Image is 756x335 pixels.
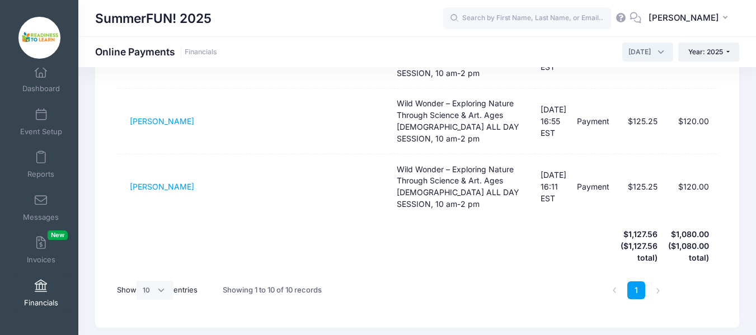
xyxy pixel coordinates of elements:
span: July 2025 [622,43,673,62]
h1: Online Payments [95,46,217,58]
td: [DATE] 16:11 EST [535,154,572,219]
span: Messages [23,213,59,222]
a: [PERSON_NAME] [130,116,194,126]
label: Show entries [117,281,198,300]
td: $125.25 [615,89,663,154]
input: Search by First Name, Last Name, or Email... [443,7,611,30]
td: Wild Wonder – Exploring Nature Through Science & Art. Ages [DEMOGRAPHIC_DATA] ALL DAY SESSION, 10... [391,154,535,219]
select: Showentries [137,281,173,300]
td: Payment [571,89,615,154]
span: Dashboard [22,84,60,94]
th: $1,080.00 ($1,080.00 total) [663,220,715,273]
td: $125.25 [615,154,663,219]
a: Messages [15,188,68,227]
span: Year: 2025 [688,48,723,56]
a: Financials [185,48,217,56]
td: $120.00 [663,154,715,219]
span: [PERSON_NAME] [649,12,719,24]
td: Payment [571,154,615,219]
div: Showing 1 to 10 of 10 records [223,277,322,303]
td: [DATE] 16:55 EST [535,89,572,154]
a: [PERSON_NAME] [130,182,194,191]
button: Year: 2025 [678,43,739,62]
span: Event Setup [20,127,62,136]
span: Reports [27,170,54,180]
img: SummerFUN! 2025 [18,17,60,59]
a: InvoicesNew [15,230,68,270]
a: Reports [15,145,68,184]
span: Financials [24,298,58,308]
span: July 2025 [628,47,651,57]
h1: SummerFUN! 2025 [95,6,212,31]
button: [PERSON_NAME] [641,6,739,31]
td: $120.00 [663,89,715,154]
span: Invoices [27,256,55,265]
a: Dashboard [15,59,68,98]
span: New [48,230,68,240]
th: $1,127.56 ($1,127.56 total) [615,220,663,273]
a: Financials [15,273,68,313]
a: 1 [627,281,646,300]
td: Wild Wonder – Exploring Nature Through Science & Art. Ages [DEMOGRAPHIC_DATA] ALL DAY SESSION, 10... [391,89,535,154]
a: Event Setup [15,102,68,141]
